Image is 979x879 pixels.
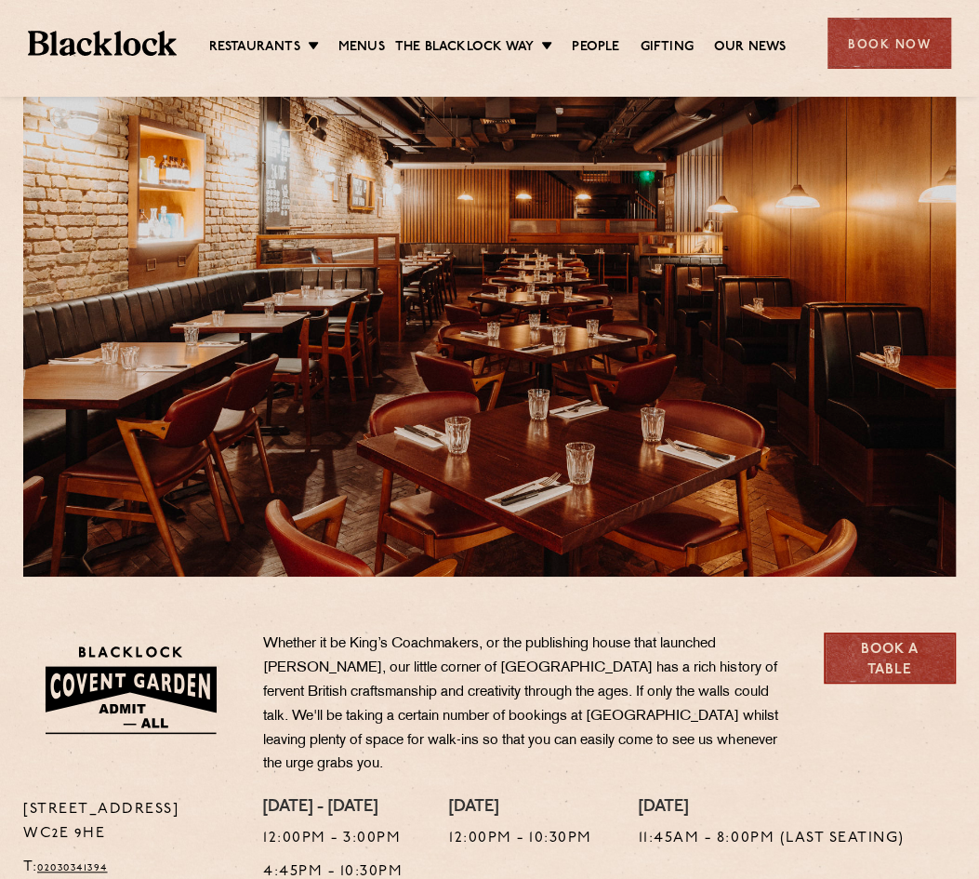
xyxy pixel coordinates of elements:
a: Restaurants [209,38,300,59]
a: Book a Table [824,633,956,684]
h4: [DATE] [449,798,592,819]
p: 12:00pm - 10:30pm [449,827,592,851]
p: 12:00pm - 3:00pm [263,827,403,851]
h4: [DATE] [639,798,905,819]
a: Gifting [640,38,693,59]
a: People [572,38,619,59]
p: [STREET_ADDRESS] WC2E 9HE [23,798,235,846]
img: BLA_1470_CoventGarden_Website_Solid.svg [23,633,235,747]
a: Menus [338,38,385,59]
img: BL_Textured_Logo-footer-cropped.svg [28,31,177,56]
a: Our News [714,38,787,59]
p: 11:45am - 8:00pm (Last Seating) [639,827,905,851]
h4: [DATE] - [DATE] [263,798,403,819]
p: Whether it be King’s Coachmakers, or the publishing house that launched [PERSON_NAME], our little... [263,633,796,777]
a: The Blacklock Way [395,38,534,59]
div: Book Now [827,18,951,69]
a: 02030341394 [37,862,108,873]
